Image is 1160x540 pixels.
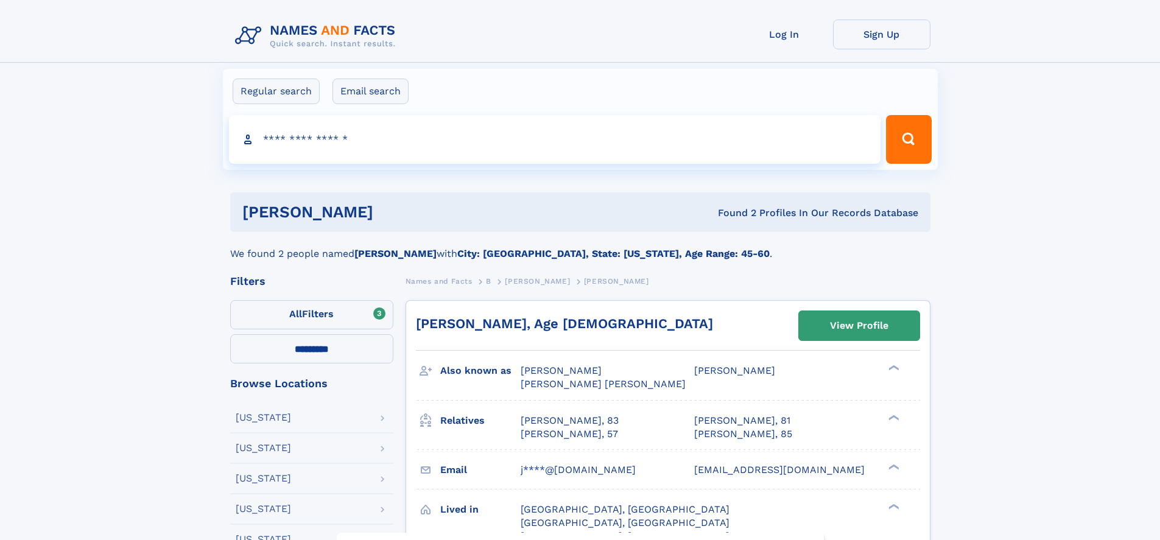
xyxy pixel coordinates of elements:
[354,248,437,259] b: [PERSON_NAME]
[799,311,919,340] a: View Profile
[230,276,393,287] div: Filters
[694,427,792,441] a: [PERSON_NAME], 85
[440,410,521,431] h3: Relatives
[440,360,521,381] h3: Also known as
[521,378,686,390] span: [PERSON_NAME] [PERSON_NAME]
[236,413,291,423] div: [US_STATE]
[440,460,521,480] h3: Email
[486,277,491,286] span: B
[885,413,900,421] div: ❯
[242,205,546,220] h1: [PERSON_NAME]
[505,273,570,289] a: [PERSON_NAME]
[230,378,393,389] div: Browse Locations
[505,277,570,286] span: [PERSON_NAME]
[332,79,409,104] label: Email search
[406,273,473,289] a: Names and Facts
[236,474,291,483] div: [US_STATE]
[833,19,930,49] a: Sign Up
[885,364,900,372] div: ❯
[289,308,302,320] span: All
[440,499,521,520] h3: Lived in
[521,365,602,376] span: [PERSON_NAME]
[694,464,865,475] span: [EMAIL_ADDRESS][DOMAIN_NAME]
[830,312,888,340] div: View Profile
[457,248,770,259] b: City: [GEOGRAPHIC_DATA], State: [US_STATE], Age Range: 45-60
[584,277,649,286] span: [PERSON_NAME]
[546,206,918,220] div: Found 2 Profiles In Our Records Database
[736,19,833,49] a: Log In
[521,427,618,441] a: [PERSON_NAME], 57
[521,414,619,427] a: [PERSON_NAME], 83
[885,502,900,510] div: ❯
[416,316,713,331] a: [PERSON_NAME], Age [DEMOGRAPHIC_DATA]
[521,503,729,515] span: [GEOGRAPHIC_DATA], [GEOGRAPHIC_DATA]
[694,414,790,427] a: [PERSON_NAME], 81
[230,232,930,261] div: We found 2 people named with .
[233,79,320,104] label: Regular search
[230,300,393,329] label: Filters
[236,443,291,453] div: [US_STATE]
[885,463,900,471] div: ❯
[886,115,931,164] button: Search Button
[486,273,491,289] a: B
[521,517,729,528] span: [GEOGRAPHIC_DATA], [GEOGRAPHIC_DATA]
[230,19,406,52] img: Logo Names and Facts
[694,365,775,376] span: [PERSON_NAME]
[229,115,881,164] input: search input
[236,504,291,514] div: [US_STATE]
